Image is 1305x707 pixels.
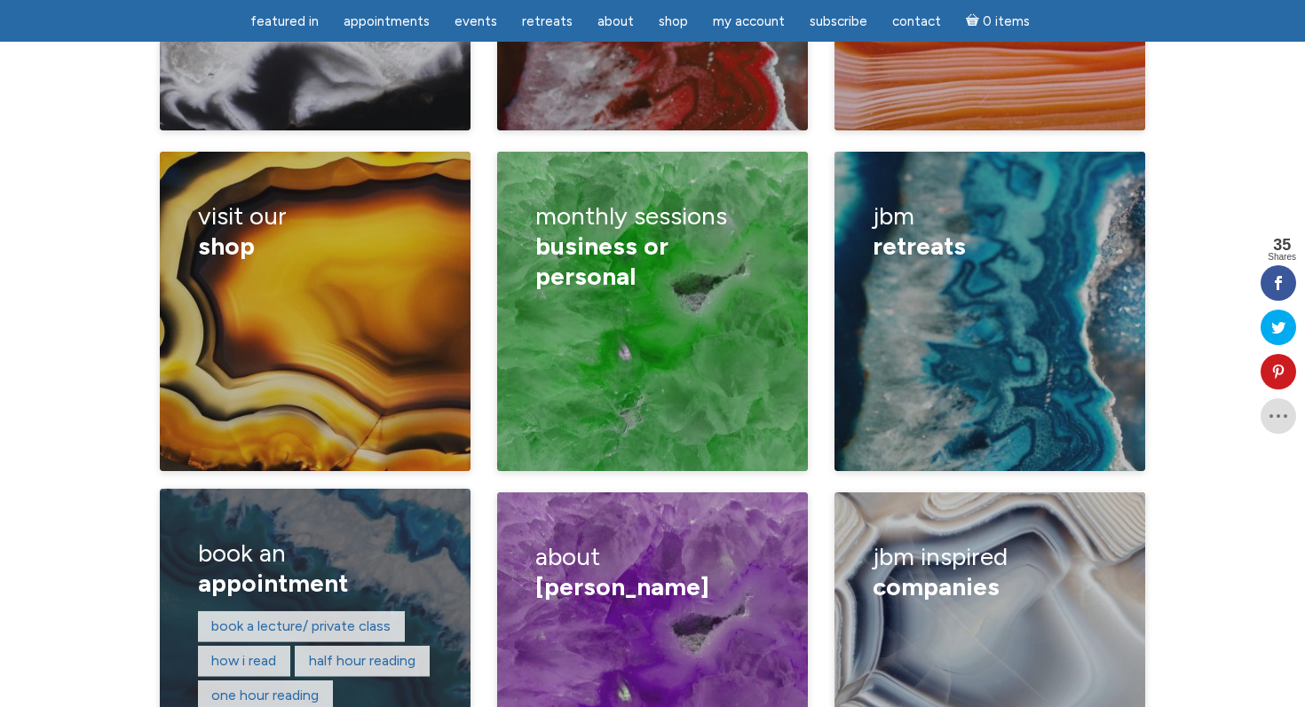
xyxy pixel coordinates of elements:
[309,652,415,669] a: Half hour reading
[444,4,508,39] a: Events
[1268,253,1296,262] span: Shares
[344,13,430,29] span: Appointments
[211,617,391,634] a: Book a lecture/ private class
[659,13,688,29] span: Shop
[535,571,709,601] span: [PERSON_NAME]
[211,687,319,703] a: One hour reading
[799,4,878,39] a: Subscribe
[873,231,966,261] span: retreats
[198,231,255,261] span: shop
[198,526,433,610] h3: book an
[535,530,771,614] h3: about
[587,4,645,39] a: About
[983,15,1030,28] span: 0 items
[966,13,983,29] i: Cart
[955,3,1040,39] a: Cart0 items
[892,13,941,29] span: Contact
[882,4,952,39] a: Contact
[455,13,497,29] span: Events
[535,189,771,303] h3: monthly sessions
[250,13,319,29] span: featured in
[522,13,573,29] span: Retreats
[713,13,785,29] span: My Account
[198,568,348,598] span: appointment
[1268,237,1296,253] span: 35
[511,4,583,39] a: Retreats
[597,13,634,29] span: About
[702,4,795,39] a: My Account
[873,571,1000,601] span: Companies
[211,652,276,669] a: How I read
[198,189,433,273] h3: visit our
[333,4,440,39] a: Appointments
[240,4,329,39] a: featured in
[873,189,1108,273] h3: JBM
[873,530,1108,614] h3: jbm inspired
[648,4,699,39] a: Shop
[535,231,668,291] span: business or personal
[810,13,867,29] span: Subscribe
